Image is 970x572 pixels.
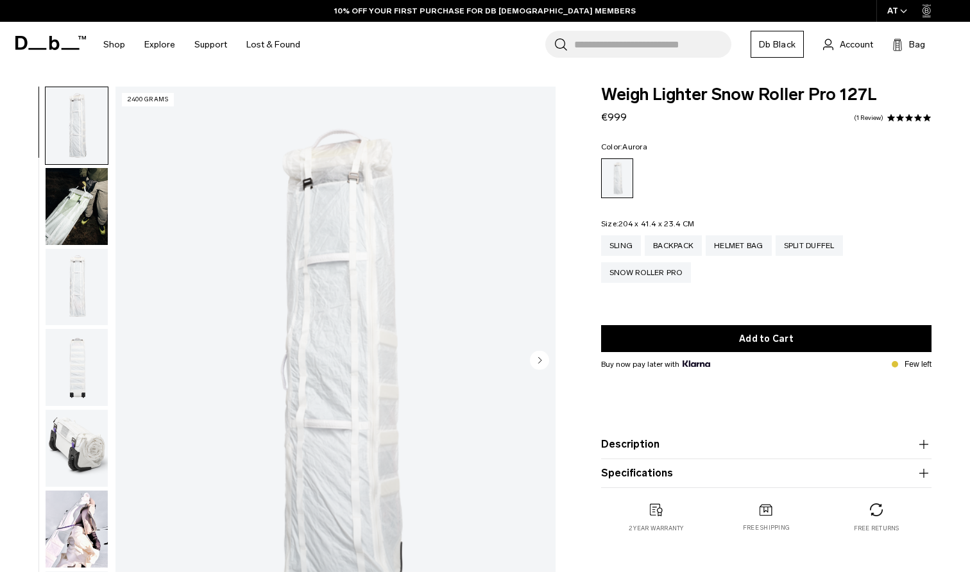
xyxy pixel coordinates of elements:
[706,235,772,256] a: Helmet Bag
[601,220,694,228] legend: Size:
[629,524,684,533] p: 2 year warranty
[46,168,108,245] img: Weigh_Lighter_snow_Roller_Lifestyle.png
[601,235,641,256] a: Sling
[854,115,883,121] a: 1 reviews
[144,22,175,67] a: Explore
[246,22,300,67] a: Lost & Found
[530,350,549,372] button: Next slide
[601,262,691,283] a: Snow Roller Pro
[45,167,108,246] button: Weigh_Lighter_snow_Roller_Lifestyle.png
[622,142,647,151] span: Aurora
[601,111,627,123] span: €999
[45,409,108,487] button: Weigh_Lighter_Snow_Roller_Pro_127L_4.png
[45,328,108,407] button: Weigh_Lighter_Snow_Roller_Pro_127L_3.png
[103,22,125,67] a: Shop
[45,490,108,568] button: Weigh Lighter Snow Roller Pro 127L Aurora
[743,523,790,532] p: Free shipping
[683,360,710,367] img: {"height" => 20, "alt" => "Klarna"}
[601,325,932,352] button: Add to Cart
[601,158,633,198] a: Aurora
[618,219,694,228] span: 204 x 41.4 x 23.4 CM
[823,37,873,52] a: Account
[905,358,932,370] p: Few left
[94,22,310,67] nav: Main Navigation
[892,37,925,52] button: Bag
[601,87,932,103] span: Weigh Lighter Snow Roller Pro 127L
[909,38,925,51] span: Bag
[601,143,647,151] legend: Color:
[601,437,932,452] button: Description
[45,248,108,326] button: Weigh_Lighter_Snow_Roller_Pro_127L_2.png
[46,410,108,487] img: Weigh_Lighter_Snow_Roller_Pro_127L_4.png
[46,491,108,568] img: Weigh Lighter Snow Roller Pro 127L Aurora
[751,31,804,58] a: Db Black
[601,466,932,481] button: Specifications
[601,358,710,370] span: Buy now pay later with
[776,235,843,256] a: Split Duffel
[194,22,227,67] a: Support
[45,87,108,165] button: Weigh_Lighter_Snow_Roller_Pro_127L_1.png
[645,235,702,256] a: Backpack
[334,5,636,17] a: 10% OFF YOUR FIRST PURCHASE FOR DB [DEMOGRAPHIC_DATA] MEMBERS
[46,87,108,164] img: Weigh_Lighter_Snow_Roller_Pro_127L_1.png
[122,93,174,106] p: 2400 grams
[854,524,899,533] p: Free returns
[46,249,108,326] img: Weigh_Lighter_Snow_Roller_Pro_127L_2.png
[840,38,873,51] span: Account
[46,329,108,406] img: Weigh_Lighter_Snow_Roller_Pro_127L_3.png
